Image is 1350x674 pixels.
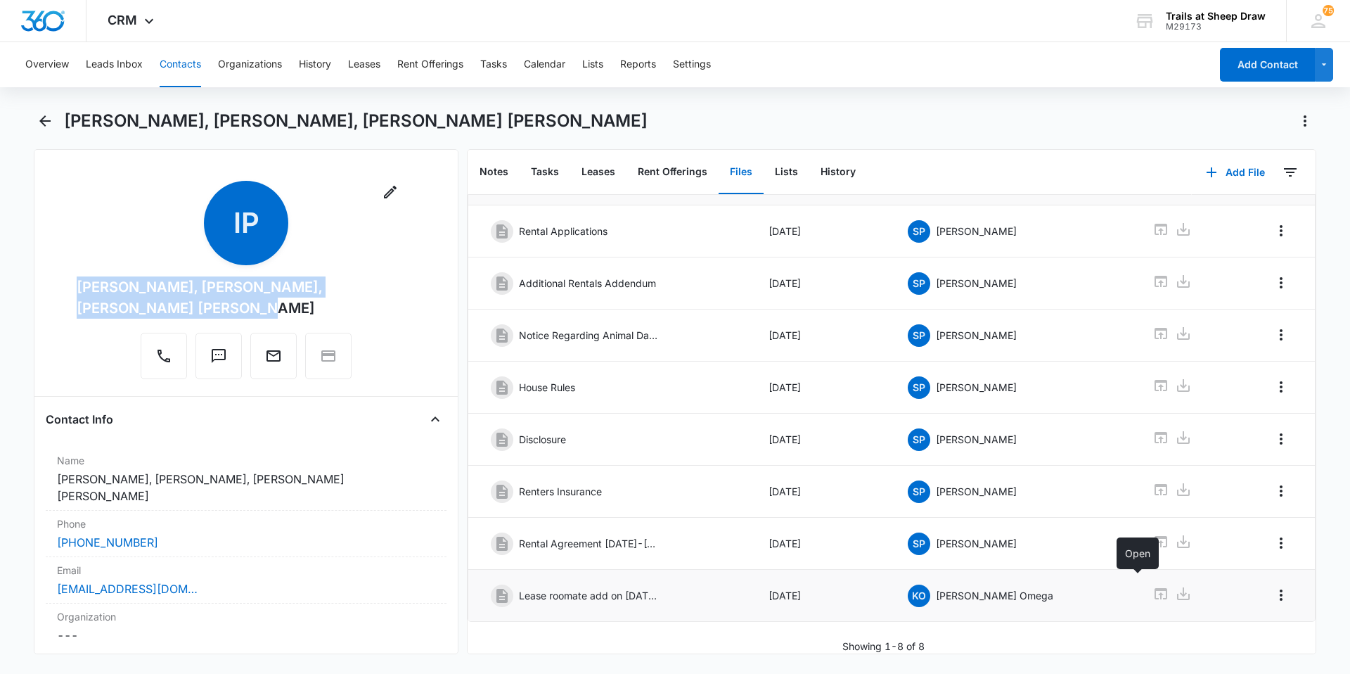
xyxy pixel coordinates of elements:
p: Renters Insurance [519,484,602,499]
span: KO [908,585,930,607]
div: Open [1117,538,1159,569]
label: Phone [57,516,435,531]
span: SP [908,324,930,347]
button: Settings [673,42,711,87]
button: Overflow Menu [1270,220,1292,242]
td: [DATE] [752,205,891,257]
span: CRM [108,13,137,27]
label: Name [57,453,435,468]
td: [DATE] [752,518,891,570]
p: Additional Rentals Addendum [519,276,656,291]
p: [PERSON_NAME] [936,484,1017,499]
button: Overflow Menu [1270,428,1292,450]
div: account id [1166,22,1266,32]
div: Email[EMAIL_ADDRESS][DOMAIN_NAME] [46,557,446,604]
div: Organization--- [46,604,446,649]
a: Email [250,355,297,367]
button: Filters [1279,161,1301,184]
p: Rental Agreement [DATE]-[DATE] [519,536,660,551]
div: notifications count [1323,5,1334,16]
button: Add Contact [1220,48,1315,82]
button: Organizations [218,42,282,87]
h1: [PERSON_NAME], [PERSON_NAME], [PERSON_NAME] [PERSON_NAME] [64,110,648,132]
label: Email [57,563,435,578]
p: [PERSON_NAME] [936,380,1017,395]
span: SP [908,428,930,451]
a: Call [141,355,187,367]
dd: --- [57,627,435,644]
a: Text [195,355,242,367]
button: Calendar [524,42,565,87]
p: Notice Regarding Animal Damage [519,328,660,343]
button: Back [34,110,56,132]
p: [PERSON_NAME] Omega [936,588,1053,603]
p: [PERSON_NAME] [936,328,1017,343]
p: [PERSON_NAME] [936,276,1017,291]
span: SP [908,376,930,399]
td: [DATE] [752,570,891,622]
p: Disclosure [519,432,566,447]
p: [PERSON_NAME] [936,536,1017,551]
button: Overflow Menu [1270,480,1292,502]
button: Lists [582,42,603,87]
button: Text [195,333,242,379]
button: Actions [1294,110,1316,132]
td: [DATE] [752,466,891,518]
button: Leases [570,151,626,194]
p: [PERSON_NAME] [936,224,1017,239]
span: SP [908,533,930,555]
a: [PHONE_NUMBER] [57,534,158,551]
div: account name [1166,11,1266,22]
button: Overflow Menu [1270,376,1292,398]
span: IP [204,181,288,265]
p: Showing 1-8 of 8 [842,639,925,654]
button: Overview [25,42,69,87]
button: Files [719,151,764,194]
button: Reports [620,42,656,87]
td: [DATE] [752,362,891,414]
label: Organization [57,609,435,624]
button: Rent Offerings [626,151,719,194]
button: Overflow Menu [1270,532,1292,554]
button: Email [250,333,297,379]
span: SP [908,481,930,503]
button: Contacts [160,42,201,87]
button: Close [424,408,446,431]
div: Phone[PHONE_NUMBER] [46,511,446,557]
button: Leases [348,42,380,87]
button: Tasks [480,42,507,87]
td: [DATE] [752,414,891,466]
span: SP [908,272,930,295]
td: [DATE] [752,257,891,310]
a: [EMAIL_ADDRESS][DOMAIN_NAME] [57,580,198,597]
p: Rental Applications [519,224,607,239]
span: 75 [1323,5,1334,16]
button: Rent Offerings [397,42,463,87]
button: Overflow Menu [1270,272,1292,294]
button: Tasks [520,151,570,194]
span: SP [908,220,930,243]
button: Leads Inbox [86,42,143,87]
button: Overflow Menu [1270,584,1292,606]
div: Name[PERSON_NAME], [PERSON_NAME], [PERSON_NAME] [PERSON_NAME] [46,447,446,511]
button: Lists [764,151,809,194]
button: Notes [468,151,520,194]
td: [DATE] [752,310,891,362]
p: House Rules [519,380,575,395]
div: [PERSON_NAME], [PERSON_NAME], [PERSON_NAME] [PERSON_NAME] [77,276,416,319]
p: Lease roomate add on [DATE]-[DATE] [519,588,660,603]
button: History [809,151,867,194]
dd: [PERSON_NAME], [PERSON_NAME], [PERSON_NAME] [PERSON_NAME] [57,471,435,504]
button: Add File [1192,155,1279,189]
button: Overflow Menu [1270,324,1292,346]
p: [PERSON_NAME] [936,432,1017,447]
h4: Contact Info [46,411,113,428]
button: Call [141,333,187,379]
button: History [299,42,331,87]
